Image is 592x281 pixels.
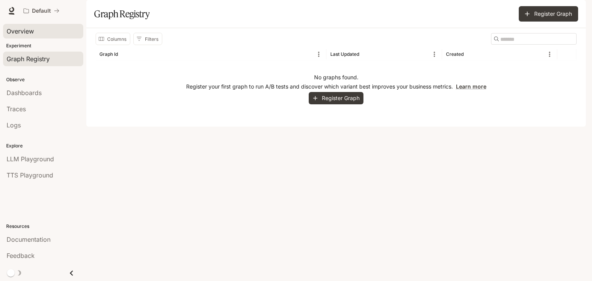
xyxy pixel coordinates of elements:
h1: Graph Registry [94,6,150,22]
button: All workspaces [20,3,63,18]
button: Sort [464,49,476,60]
button: Register Graph [519,6,578,22]
button: Register Graph [309,92,363,105]
button: Menu [544,49,555,60]
div: Graph Id [99,51,118,57]
p: No graphs found. [314,74,358,81]
button: Sort [119,49,130,60]
button: Show filters [133,33,162,45]
button: Select columns [96,33,130,45]
p: Default [32,8,51,14]
div: Search [491,33,577,45]
div: Created [446,51,464,57]
p: Register your first graph to run A/B tests and discover which variant best improves your business... [186,83,486,90]
button: Menu [429,49,440,60]
a: Learn more [456,83,486,90]
button: Sort [360,49,372,60]
button: Menu [313,49,325,60]
div: Last Updated [330,51,359,57]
